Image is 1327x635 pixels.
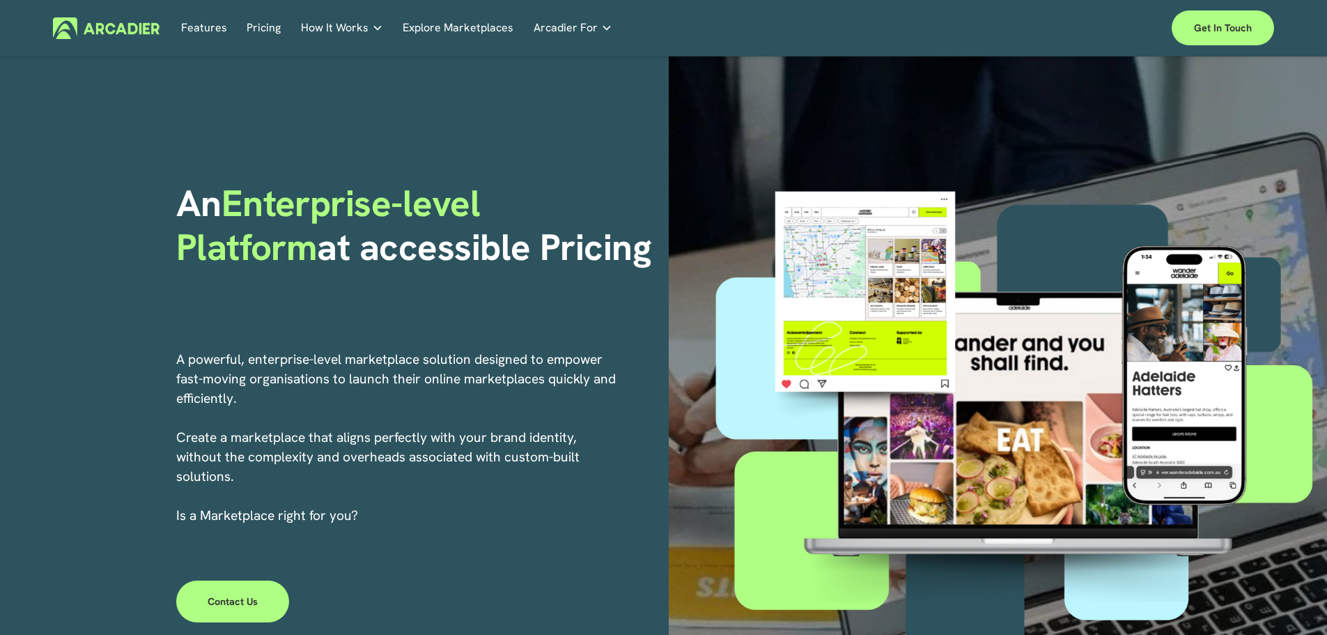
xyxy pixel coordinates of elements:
span: I [176,507,358,524]
a: Pricing [247,17,281,39]
img: Arcadier [53,17,160,39]
a: Contact Us [176,581,290,622]
span: Arcadier For [534,18,598,38]
span: How It Works [301,18,368,38]
a: Explore Marketplaces [403,17,513,39]
a: folder dropdown [534,17,612,39]
a: Features [181,17,227,39]
p: A powerful, enterprise-level marketplace solution designed to empower fast-moving organisations t... [176,350,618,526]
a: s a Marketplace right for you? [180,507,358,524]
span: Enterprise-level Platform [176,179,490,270]
h1: An at accessible Pricing [176,182,659,269]
a: folder dropdown [301,17,383,39]
a: Get in touch [1172,10,1274,45]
